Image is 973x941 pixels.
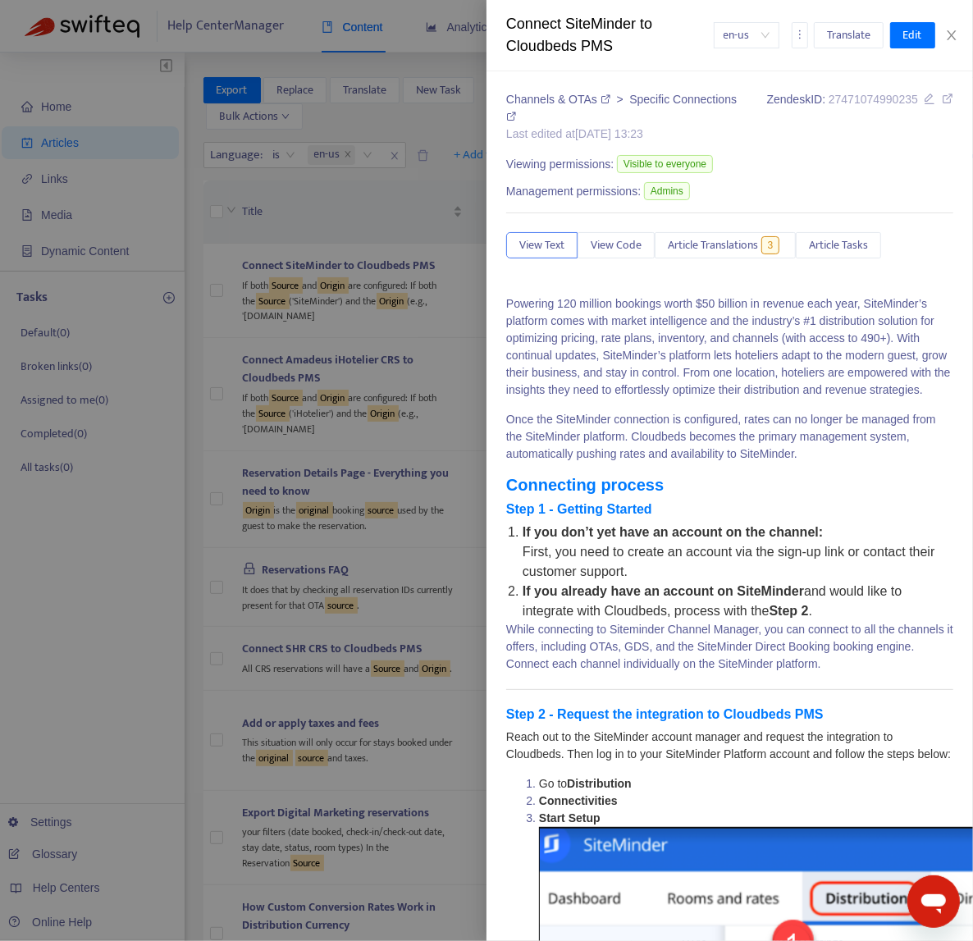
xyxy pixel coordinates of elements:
button: View Code [578,232,655,258]
button: more [792,22,808,48]
div: Connect SiteMinder to Cloudbeds PMS [506,13,714,57]
span: Management permissions: [506,183,641,200]
span: more [794,29,806,40]
button: Close [940,28,963,43]
a: Connecting process [506,476,664,494]
span: en-us [724,23,770,48]
li: First, you need to create an account via the sign-up link or contact their customer support. [523,523,953,582]
li: and would like to integrate with Cloudbeds, process with the . [523,582,953,621]
div: > [506,91,748,126]
span: Article Tasks [809,236,868,254]
span: View Text [519,236,564,254]
strong: If you don’t yet have an account on the channel: [523,525,823,539]
button: View Text [506,232,578,258]
button: Article Tasks [796,232,881,258]
button: Translate [814,22,884,48]
span: Admins [644,182,690,200]
a: Step 2 - Request the integration to Cloudbeds PMS [506,707,824,721]
span: 27471074990235 [829,93,918,106]
strong: If you already have an account on SiteMinder [523,584,804,598]
p: While connecting to Siteminder Channel Manager, you can connect to all the channels it offers, in... [506,621,953,673]
span: close [945,29,958,42]
div: Zendesk ID: [767,91,953,143]
span: Edit [903,26,922,44]
a: Channels & OTAs [506,93,614,106]
span: Connectivities [539,794,618,807]
strong: Distribution [567,777,632,790]
span: View Code [591,236,642,254]
span: Translate [827,26,870,44]
iframe: Button to launch messaging window [907,875,960,928]
strong: Step 2 [770,604,809,618]
span: Viewing permissions: [506,156,614,173]
button: Edit [890,22,935,48]
span: Article Translations [668,236,758,254]
span: Go to [539,777,632,790]
p: Powering 120 million bookings worth $50 billion in revenue each year, SiteMinder’s platform comes... [506,295,953,399]
span: Visible to everyone [617,155,713,173]
span: Reach out to the SiteMinder account manager and request the integration to Cloudbeds. Then log in... [506,730,951,761]
button: Article Translations3 [655,232,796,258]
div: Last edited at [DATE] 13:23 [506,126,748,143]
a: Step 1 - Getting Started [506,502,652,516]
p: Once the SiteMinder connection is configured, rates can no longer be managed from the SiteMinder ... [506,411,953,463]
span: 3 [761,236,780,254]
